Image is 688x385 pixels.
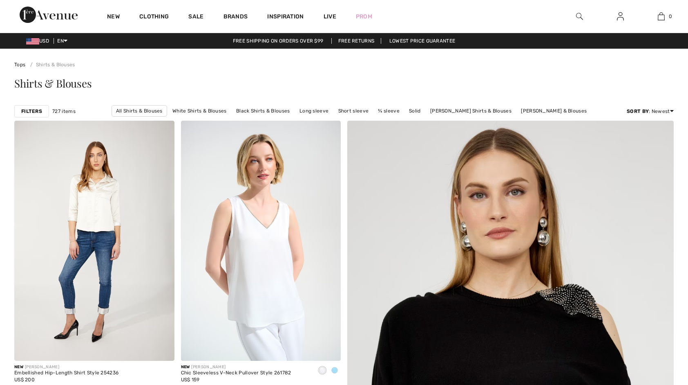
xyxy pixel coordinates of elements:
span: US$ 200 [14,377,35,383]
a: Live [324,12,336,21]
div: [PERSON_NAME] [14,364,118,370]
img: US Dollar [26,38,39,45]
div: [PERSON_NAME] [181,364,291,370]
a: All Shirts & Blouses [112,105,167,117]
a: Long sleeve [295,106,333,116]
a: [PERSON_NAME] & Blouses [517,106,591,116]
a: Brands [223,13,248,22]
a: Free shipping on orders over $99 [226,38,330,44]
img: 1ère Avenue [20,7,78,23]
a: [PERSON_NAME] Shirts & Blouses [426,106,516,116]
strong: Sort By [627,108,649,114]
div: Embellished Hip-Length Shirt Style 254236 [14,370,118,376]
a: Lowest Price Guarantee [383,38,462,44]
span: Inspiration [267,13,304,22]
a: Sale [188,13,203,22]
span: Shirts & Blouses [14,76,92,90]
a: 0 [641,11,681,21]
img: My Bag [658,11,665,21]
span: New [181,365,190,369]
span: New [14,365,23,369]
div: Vanilla 30 [316,364,328,378]
img: Embellished Hip-Length Shirt Style 254236. Champagne [14,121,174,361]
a: Tops [14,62,25,68]
a: New [107,13,120,22]
span: 0 [669,13,672,20]
a: Solid [405,106,425,116]
div: : Newest [627,108,674,115]
a: Short sleeve [334,106,373,116]
span: 727 items [52,108,76,115]
a: Black Shirts & Blouses [232,106,294,116]
a: Free Returns [331,38,382,44]
img: Chic Sleeveless V-Neck Pullover Style 261782. Vanilla 30 [181,121,341,361]
a: Sign In [610,11,630,22]
span: US$ 159 [181,377,200,383]
a: Shirts & Blouses [27,62,75,68]
img: search the website [576,11,583,21]
div: Sky blue [328,364,341,378]
div: Chic Sleeveless V-Neck Pullover Style 261782 [181,370,291,376]
span: USD [26,38,52,44]
a: Clothing [139,13,169,22]
strong: Filters [21,108,42,115]
img: My Info [617,11,624,21]
span: EN [57,38,67,44]
a: Prom [356,12,372,21]
a: ¾ sleeve [374,106,403,116]
a: White Shirts & Blouses [168,106,231,116]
